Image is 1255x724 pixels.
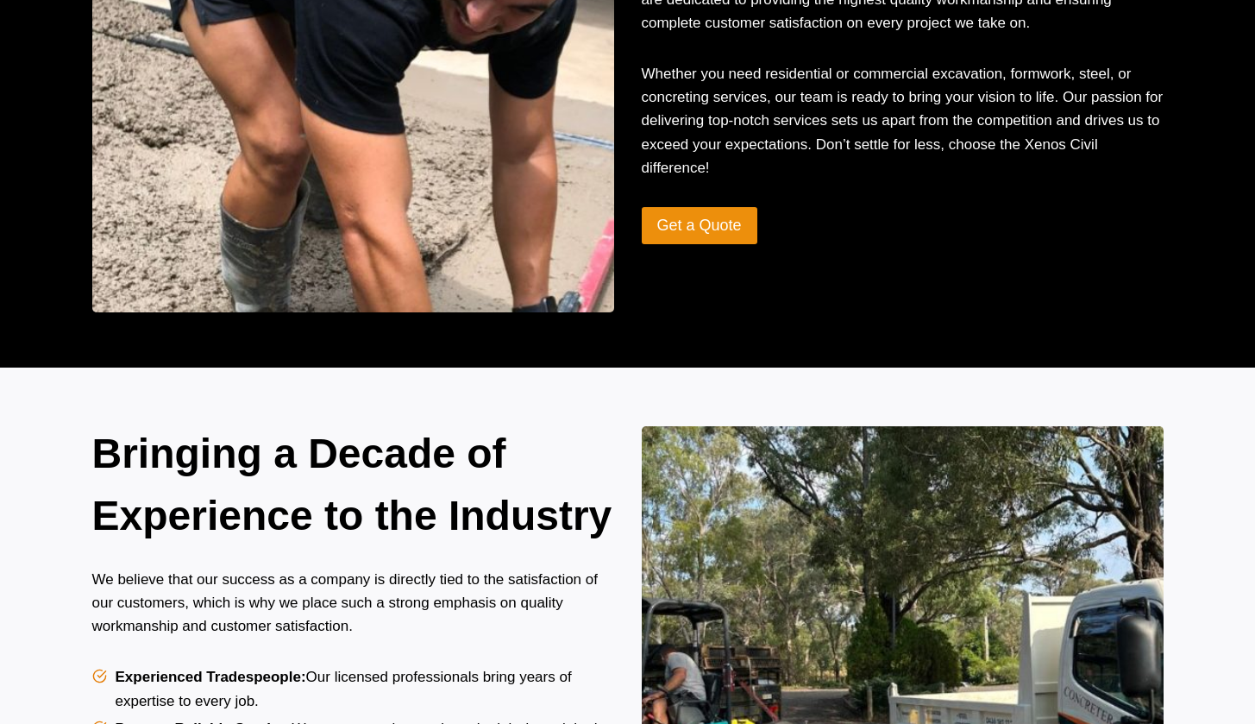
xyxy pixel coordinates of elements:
[92,423,614,547] h2: Bringing a Decade of Experience to the Industry
[642,207,757,244] a: Get a Quote
[92,568,614,639] p: We believe that our success as a company is directly tied to the satisfaction of our customers, w...
[116,665,614,712] span: Our licensed professionals bring years of expertise to every job.
[642,62,1164,179] p: Whether you need residential or commercial excavation, formwork, steel, or concreting services, o...
[116,669,306,685] strong: Experienced Tradespeople:
[657,213,742,238] span: Get a Quote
